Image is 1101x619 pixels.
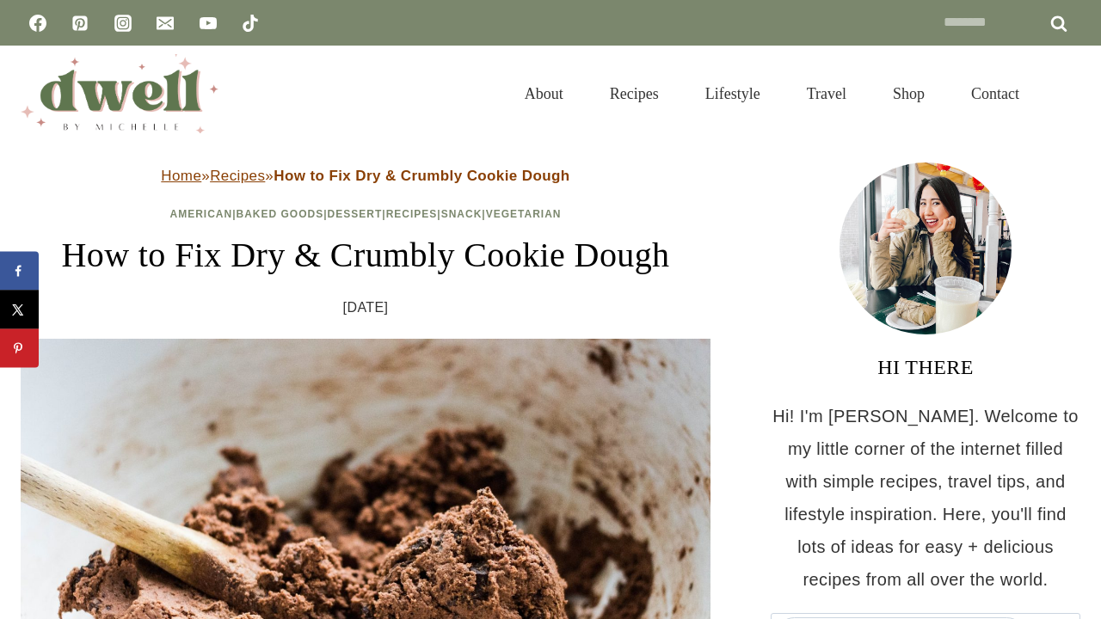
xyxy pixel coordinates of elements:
[63,6,97,40] a: Pinterest
[170,208,233,220] a: American
[233,6,268,40] a: TikTok
[21,230,710,281] h1: How to Fix Dry & Crumbly Cookie Dough
[161,168,201,184] a: Home
[870,64,948,124] a: Shop
[328,208,383,220] a: Dessert
[21,54,218,133] img: DWELL by michelle
[106,6,140,40] a: Instagram
[501,64,587,124] a: About
[771,352,1080,383] h3: HI THERE
[587,64,682,124] a: Recipes
[237,208,324,220] a: Baked Goods
[948,64,1043,124] a: Contact
[210,168,265,184] a: Recipes
[343,295,389,321] time: [DATE]
[274,168,569,184] strong: How to Fix Dry & Crumbly Cookie Dough
[501,64,1043,124] nav: Primary Navigation
[771,400,1080,596] p: Hi! I'm [PERSON_NAME]. Welcome to my little corner of the internet filled with simple recipes, tr...
[386,208,438,220] a: Recipes
[191,6,225,40] a: YouTube
[441,208,483,220] a: Snack
[161,168,569,184] span: » »
[486,208,562,220] a: Vegetarian
[1051,79,1080,108] button: View Search Form
[21,6,55,40] a: Facebook
[784,64,870,124] a: Travel
[148,6,182,40] a: Email
[170,208,562,220] span: | | | | |
[682,64,784,124] a: Lifestyle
